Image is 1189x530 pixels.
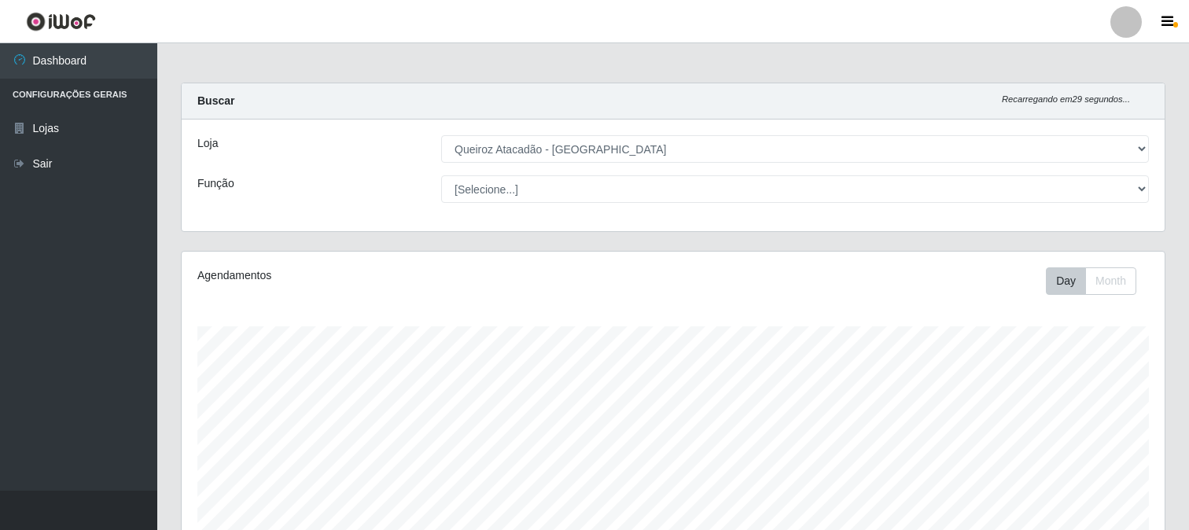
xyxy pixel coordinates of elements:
strong: Buscar [197,94,234,107]
i: Recarregando em 29 segundos... [1002,94,1130,104]
div: Agendamentos [197,267,580,284]
div: Toolbar with button groups [1046,267,1149,295]
div: First group [1046,267,1136,295]
button: Day [1046,267,1086,295]
button: Month [1085,267,1136,295]
label: Função [197,175,234,192]
img: CoreUI Logo [26,12,96,31]
label: Loja [197,135,218,152]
